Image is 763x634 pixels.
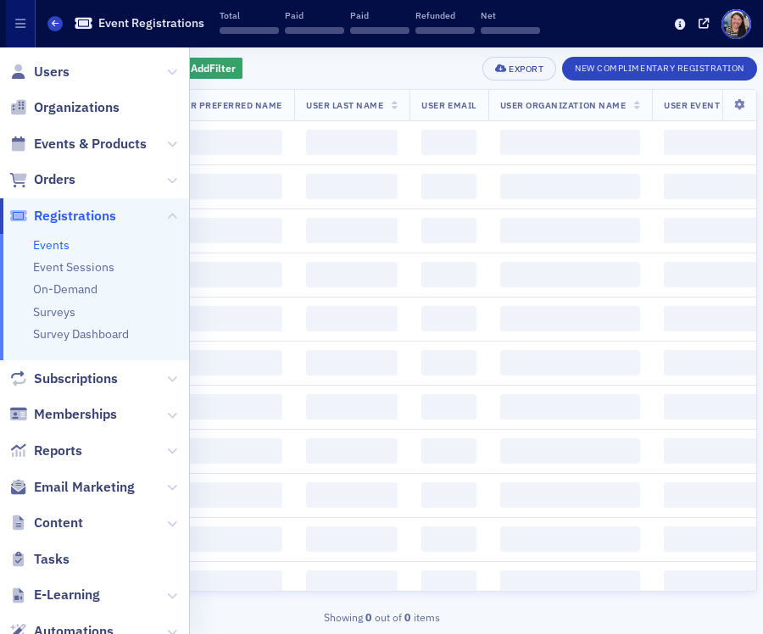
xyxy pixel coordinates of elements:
span: ‌ [173,438,282,464]
a: Reports [9,442,82,460]
span: Profile [721,9,751,39]
span: ‌ [220,27,279,34]
span: User Email [421,99,476,111]
span: ‌ [285,27,344,34]
a: Subscriptions [9,370,118,388]
span: ‌ [421,306,476,331]
span: ‌ [421,174,476,199]
span: ‌ [421,262,476,287]
span: Users [34,63,70,81]
a: New Complimentary Registration [562,59,757,75]
span: ‌ [306,350,398,375]
p: Paid [285,9,344,21]
span: User Preferred Name [173,99,282,111]
span: ‌ [500,482,641,508]
a: Orders [9,170,75,189]
span: ‌ [500,130,641,155]
a: E-Learning [9,586,100,604]
span: ‌ [306,174,398,199]
button: New Complimentary Registration [562,57,757,81]
span: ‌ [500,526,641,552]
span: ‌ [306,306,398,331]
span: ‌ [415,27,475,34]
span: ‌ [173,130,282,155]
span: ‌ [500,438,641,464]
span: ‌ [500,262,641,287]
button: Export [482,57,556,81]
span: User Last Name [306,99,383,111]
span: ‌ [500,570,641,596]
span: ‌ [173,394,282,420]
a: Memberships [9,405,117,424]
span: ‌ [421,130,476,155]
h1: Event Registrations [98,15,204,31]
span: Email Marketing [34,478,135,497]
span: ‌ [500,350,641,375]
a: Events [33,237,70,253]
span: ‌ [306,394,398,420]
button: AddFilter [174,58,243,79]
span: Organizations [34,98,120,117]
span: ‌ [306,570,398,596]
span: ‌ [306,218,398,243]
span: ‌ [306,130,398,155]
span: ‌ [421,218,476,243]
p: Total [220,9,279,21]
span: ‌ [173,262,282,287]
span: ‌ [306,482,398,508]
span: Events & Products [34,135,147,153]
p: Refunded [415,9,475,21]
span: ‌ [500,306,641,331]
span: ‌ [421,570,476,596]
span: ‌ [421,394,476,420]
span: Reports [34,442,82,460]
span: Content [34,514,83,532]
a: Events & Products [9,135,147,153]
span: ‌ [306,526,398,552]
p: Net [481,9,540,21]
span: ‌ [173,306,282,331]
span: Add Filter [191,60,236,75]
a: Organizations [9,98,120,117]
span: ‌ [173,482,282,508]
span: ‌ [500,394,641,420]
a: Email Marketing [9,478,135,497]
span: Orders [34,170,75,189]
span: ‌ [173,350,282,375]
span: User Organization Name [500,99,627,111]
span: ‌ [173,526,282,552]
a: Event Sessions [33,259,114,275]
span: E-Learning [34,586,100,604]
p: Paid [350,9,409,21]
span: ‌ [173,174,282,199]
a: Registrations [9,207,116,225]
span: ‌ [421,526,476,552]
span: Tasks [34,550,70,569]
a: Content [9,514,83,532]
span: ‌ [421,350,476,375]
div: Showing out of items [6,609,757,625]
span: ‌ [173,218,282,243]
span: ‌ [173,570,282,596]
strong: 0 [363,609,375,625]
a: Survey Dashboard [33,326,129,342]
a: Tasks [9,550,70,569]
span: Subscriptions [34,370,118,388]
span: ‌ [421,438,476,464]
span: ‌ [421,482,476,508]
a: On-Demand [33,281,97,297]
span: Registrations [34,207,116,225]
span: ‌ [481,27,540,34]
span: ‌ [500,218,641,243]
span: ‌ [306,262,398,287]
span: Memberships [34,405,117,424]
span: ‌ [306,438,398,464]
span: ‌ [500,174,641,199]
a: Surveys [33,304,75,320]
a: Users [9,63,70,81]
span: ‌ [350,27,409,34]
strong: 0 [402,609,414,625]
div: Export [509,64,543,74]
